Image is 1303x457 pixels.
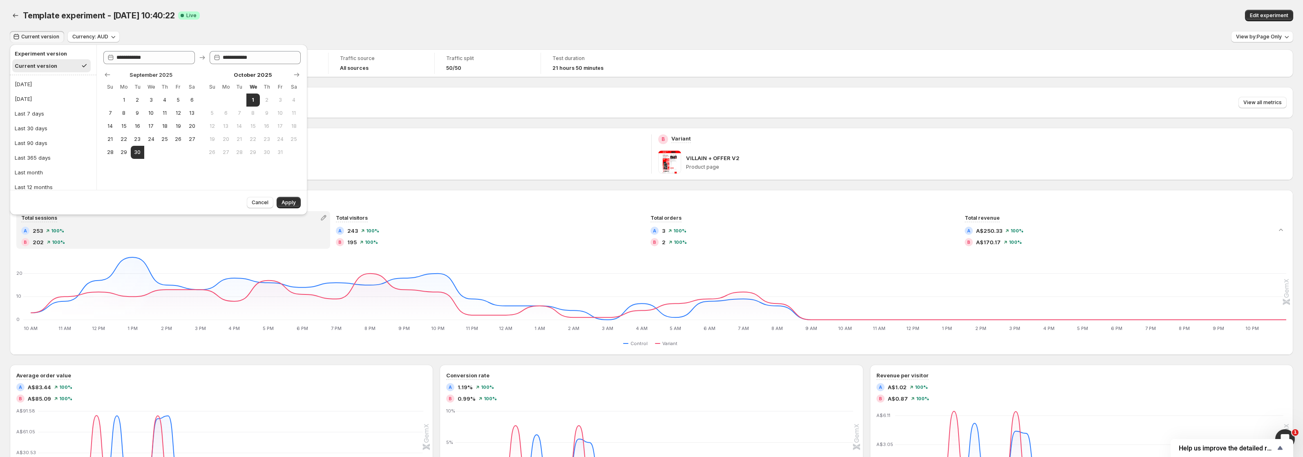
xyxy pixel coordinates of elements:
th: Wednesday [144,80,158,94]
button: Monday October 13 2025 [219,120,232,133]
button: Last 365 days [12,151,94,164]
button: Wednesday October 29 2025 [246,146,260,159]
text: 12 PM [906,325,919,331]
button: Start of range Tuesday September 30 2025 [131,146,144,159]
th: Sunday [103,80,117,94]
span: 100 % [1009,240,1022,245]
h2: Performance over time [16,196,1287,205]
div: Current version [15,62,57,70]
h2: B [879,396,882,401]
span: 100 % [51,228,64,233]
button: Thursday October 30 2025 [260,146,273,159]
p: Product page [44,164,645,170]
span: 100 % [59,385,72,390]
button: Friday October 24 2025 [273,133,287,146]
h2: A [19,385,22,390]
span: View by: Page Only [1236,33,1282,40]
th: Saturday [185,80,199,94]
h2: A [967,228,970,233]
button: Saturday October 4 2025 [287,94,301,107]
text: 9 AM [805,325,817,331]
text: 3 AM [602,325,613,331]
span: 10 [277,110,284,116]
button: Last 12 months [12,181,94,194]
span: 29 [120,149,127,156]
span: Tu [134,84,141,90]
button: Wednesday October 15 2025 [246,120,260,133]
text: 12 AM [499,325,512,331]
span: 22 [250,136,257,143]
text: 12 PM [92,325,105,331]
span: 100 % [1010,228,1024,233]
span: 23 [263,136,270,143]
text: 20 [16,270,22,276]
span: 100 % [673,228,686,233]
button: Monday September 1 2025 [117,94,130,107]
button: Saturday September 6 2025 [185,94,199,107]
span: 100 % [674,240,687,245]
button: Sunday October 19 2025 [206,133,219,146]
span: 2 [662,238,666,246]
span: Template experiment - [DATE] 10:40:22 [23,11,175,20]
span: 2 [263,97,270,103]
button: Variant [655,339,681,348]
button: Wednesday October 8 2025 [246,107,260,120]
button: Current version [10,31,64,42]
th: Tuesday [131,80,144,94]
span: We [148,84,154,90]
text: 9 PM [398,325,410,331]
h2: B [662,136,665,143]
button: Last 7 days [12,107,94,120]
span: Live [186,12,197,19]
button: Monday September 29 2025 [117,146,130,159]
button: Show survey - Help us improve the detailed report for A/B campaigns [1179,443,1285,453]
button: Sunday October 12 2025 [206,120,219,133]
span: 21 [107,136,114,143]
button: Wednesday September 17 2025 [144,120,158,133]
span: Control [630,340,648,347]
th: Wednesday [246,80,260,94]
span: 17 [277,123,284,129]
div: Last 7 days [15,109,44,118]
p: Variant [671,134,691,143]
text: 8 AM [771,325,783,331]
button: [DATE] [12,78,94,91]
img: VILLAIN + OFFER V2 [658,151,681,174]
div: Last 90 days [15,139,47,147]
span: 28 [107,149,114,156]
button: View all metrics [1238,97,1287,108]
button: Thursday September 25 2025 [158,133,171,146]
a: Traffic sourceAll sources [340,54,423,72]
p: VILLAIN + OFFER V2 [686,154,740,162]
button: Thursday October 16 2025 [260,120,273,133]
text: 2 AM [568,325,579,331]
button: Wednesday October 22 2025 [246,133,260,146]
text: 11 AM [873,325,885,331]
span: 1 [120,97,127,103]
button: Sunday October 26 2025 [206,146,219,159]
div: Last 12 months [15,183,53,191]
span: 13 [188,110,195,116]
span: 30 [134,149,141,156]
h2: B [653,240,656,245]
button: Wednesday September 10 2025 [144,107,158,120]
button: Saturday October 11 2025 [287,107,301,120]
text: 3 PM [195,325,206,331]
span: Variant [662,340,677,347]
h2: A [338,228,342,233]
button: Tuesday October 14 2025 [232,120,246,133]
span: 100 % [365,240,378,245]
button: Currency: AUD [67,31,120,42]
text: 1 PM [127,325,138,331]
text: 4 PM [1043,325,1055,331]
span: Th [161,84,168,90]
text: 2 PM [161,325,172,331]
span: We [250,84,257,90]
button: Friday October 17 2025 [273,120,287,133]
span: A$1.02 [888,383,907,391]
span: 100 % [366,228,379,233]
button: Thursday October 23 2025 [260,133,273,146]
span: 18 [291,123,297,129]
span: 4 [291,97,297,103]
span: A$0.87 [888,395,908,403]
